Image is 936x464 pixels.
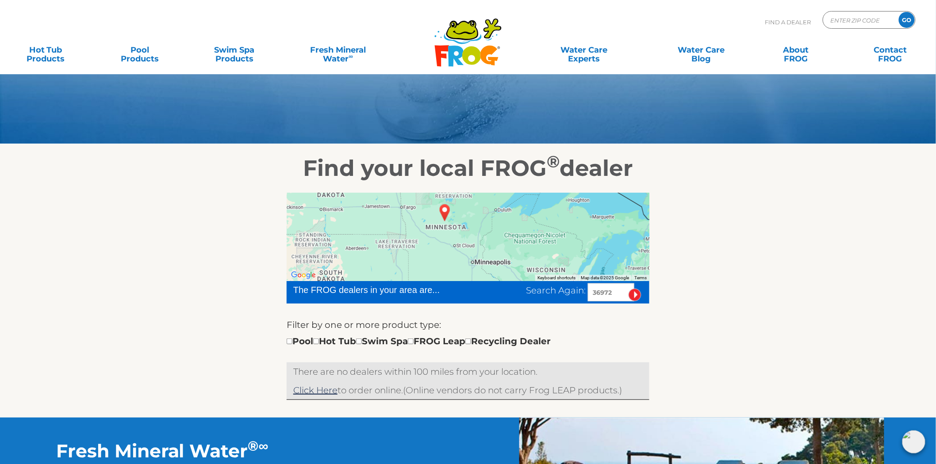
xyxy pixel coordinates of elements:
[196,155,740,182] h2: Find your local FROG dealer
[537,275,575,281] button: Keyboard shortcuts
[854,41,927,59] a: ContactFROG
[629,289,641,301] input: Submit
[292,41,384,59] a: Fresh MineralWater∞
[665,41,738,59] a: Water CareBlog
[293,365,643,379] p: There are no dealers within 100 miles from your location.
[289,270,318,281] img: Google
[525,41,644,59] a: Water CareExperts
[581,275,629,280] span: Map data ©2025 Google
[765,11,811,33] p: Find A Dealer
[287,334,551,348] div: Pool Hot Tub Swim Spa FROG Leap Recycling Dealer
[634,275,647,280] a: Terms
[293,385,403,396] span: to order online.
[902,430,925,453] img: openIcon
[547,152,560,171] sup: ®
[289,270,318,281] a: Open this area in Google Maps (opens a new window)
[198,41,271,59] a: Swim SpaProducts
[349,53,353,60] sup: ∞
[293,283,472,297] div: The FROG dealers in your area are...
[248,437,259,454] sup: ®
[899,12,915,28] input: GO
[526,285,586,296] span: Search Again:
[259,437,269,454] sup: ∞
[293,385,338,396] a: Click Here
[56,440,412,462] h2: Fresh Mineral Water
[759,41,832,59] a: AboutFROG
[104,41,177,59] a: PoolProducts
[435,201,455,224] div: USA
[287,318,441,332] label: Filter by one or more product type:
[830,14,890,27] input: Zip Code Form
[293,383,643,397] p: (Online vendors do not carry Frog LEAP products.)
[9,41,82,59] a: Hot TubProducts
